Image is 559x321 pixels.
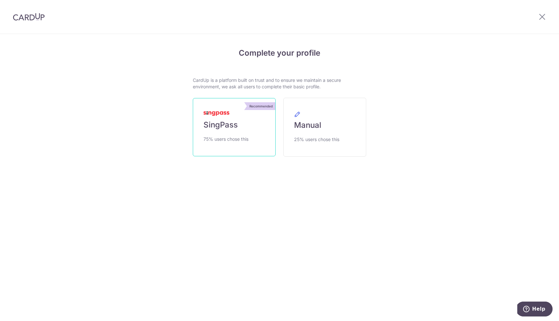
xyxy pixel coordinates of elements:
[283,98,366,157] a: Manual 25% users chose this
[15,5,28,10] span: Help
[294,136,339,143] span: 25% users chose this
[203,120,238,130] span: SingPass
[203,111,229,116] img: MyInfoLogo
[13,13,45,21] img: CardUp
[193,98,276,156] a: Recommended SingPass 75% users chose this
[294,120,321,130] span: Manual
[193,47,366,59] h4: Complete your profile
[193,77,366,90] p: CardUp is a platform built on trust and to ensure we maintain a secure environment, we ask all us...
[203,135,248,143] span: 75% users chose this
[247,102,275,110] div: Recommended
[517,302,553,318] iframe: Opens a widget where you can find more information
